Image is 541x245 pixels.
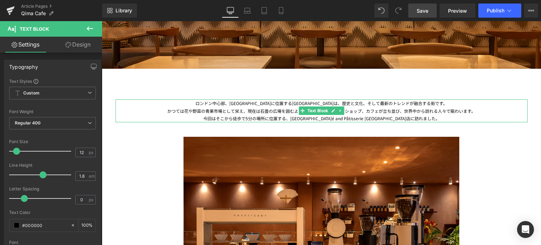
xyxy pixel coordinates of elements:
[22,221,67,229] input: Color
[417,7,428,14] span: Save
[21,4,102,9] a: Article Pages
[273,4,290,18] a: Mobile
[440,4,475,18] a: Preview
[222,4,239,18] a: Desktop
[15,120,41,125] b: Regular 400
[52,37,104,53] a: Design
[235,85,242,94] a: Expand / Collapse
[9,60,38,70] div: Typography
[517,221,534,238] div: Open Intercom Messenger
[374,4,388,18] button: Undo
[89,174,95,178] span: em
[14,93,426,101] div: 今回はそこから徒歩で5分の場所に位置する、[GEOGRAPHIC_DATA]é and Pâtisserie [GEOGRAPHIC_DATA]店に訪れました。
[9,109,96,114] div: Font Weight
[204,85,228,94] span: Text Block
[21,11,46,16] span: Qima Cafe
[239,4,256,18] a: Laptop
[391,4,405,18] button: Redo
[89,197,95,202] span: px
[524,4,538,18] button: More
[448,7,467,14] span: Preview
[9,78,96,84] div: Text Styles
[23,90,39,96] b: Custom
[20,26,49,32] span: Text Block
[79,219,95,232] div: %
[9,163,96,168] div: Line Height
[89,150,95,155] span: px
[9,186,96,191] div: Letter Spacing
[487,8,504,13] span: Publish
[256,4,273,18] a: Tablet
[9,139,96,144] div: Font Size
[478,4,521,18] button: Publish
[9,210,96,215] div: Text Color
[102,4,137,18] a: New Library
[9,240,96,245] div: Font
[116,7,132,14] span: Library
